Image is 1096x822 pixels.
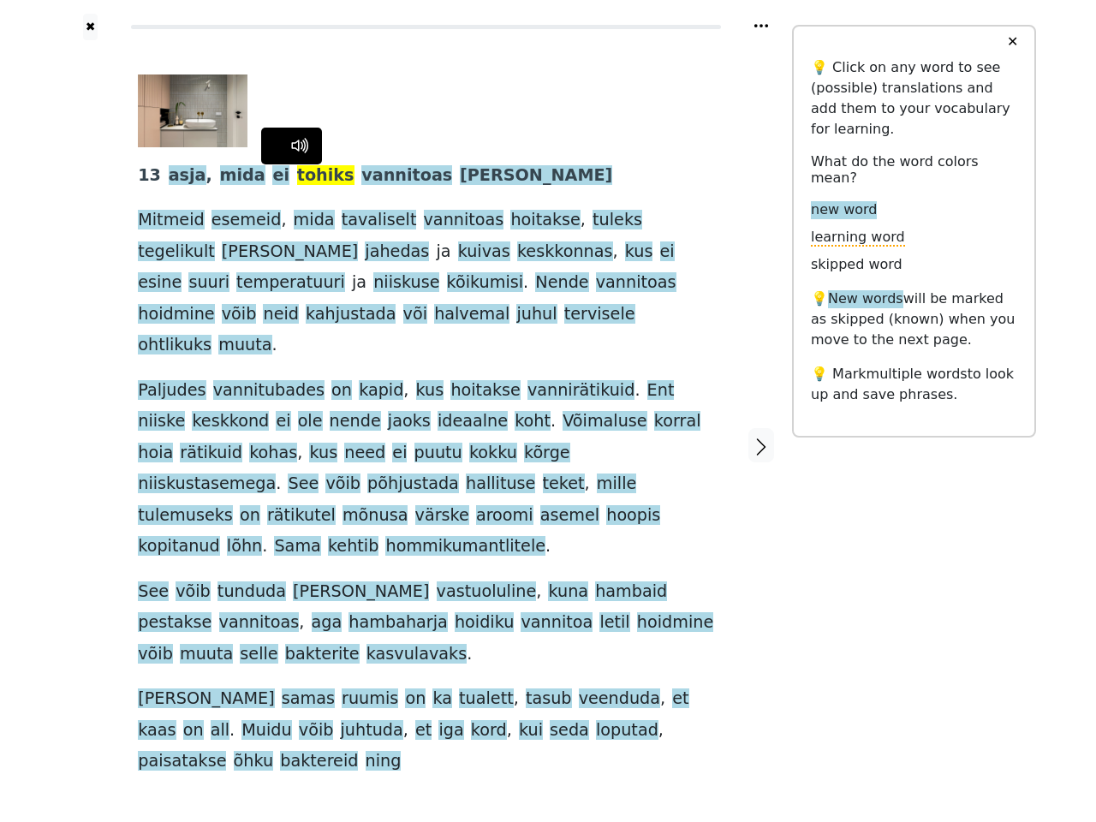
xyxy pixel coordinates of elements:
span: , [281,210,286,231]
span: hambaid [595,581,667,603]
span: suuri [188,272,229,294]
span: vastuoluline [437,581,537,603]
span: lõhn [227,536,262,557]
span: New words [828,290,903,308]
span: , [514,688,519,710]
span: muuta [218,335,271,356]
span: vannitoas [219,612,300,634]
span: teket [543,474,585,495]
span: kohas [249,443,297,464]
span: võib [138,644,173,665]
span: keskkond [192,411,269,432]
span: kord [471,720,507,742]
span: , [613,241,618,263]
span: 13 [138,165,161,187]
span: . [551,411,556,432]
span: See [138,581,169,603]
span: . [545,536,551,557]
span: . [467,644,472,665]
span: vannitubades [213,380,325,402]
span: bakterite [285,644,360,665]
h6: What do the word colors mean? [811,153,1017,186]
span: vannirätikuid [527,380,634,402]
span: , [206,165,212,187]
span: mida [294,210,335,231]
span: , [581,210,586,231]
span: iga [438,720,463,742]
span: ei [392,443,407,464]
span: paisatakse [138,751,226,772]
span: ja [352,272,366,294]
span: samas [282,688,335,710]
span: vannitoas [361,165,452,187]
span: on [405,688,426,710]
span: seda [550,720,589,742]
span: . [229,720,235,742]
span: et [672,688,688,710]
span: esine [138,272,182,294]
span: selle [240,644,277,665]
span: korral [654,411,701,432]
span: [PERSON_NAME] [222,241,358,263]
span: new word [811,201,877,219]
span: skipped word [811,256,902,274]
span: Nende [535,272,588,294]
span: kuna [548,581,588,603]
span: , [660,688,665,710]
span: jahedas [365,241,429,263]
span: loputad [596,720,658,742]
span: tunduda [217,581,286,603]
span: , [297,443,302,464]
span: multiple words [867,366,968,382]
span: hoopis [606,505,660,527]
span: , [299,612,304,634]
span: kapid [359,380,403,402]
span: neid [263,304,298,325]
span: hoia [138,443,173,464]
span: baktereid [280,751,358,772]
span: nende [330,411,381,432]
span: muuta [180,644,233,665]
span: kahjustada [306,304,396,325]
span: tasub [526,688,572,710]
span: puutu [414,443,462,464]
p: 💡 will be marked as skipped (known) when you move to the next page. [811,289,1017,350]
span: juhtuda [341,720,403,742]
span: jaoks [388,411,431,432]
button: ✕ [997,27,1028,57]
button: ✖ [83,14,98,40]
span: kus [416,380,444,402]
span: kasvulavaks [366,644,467,665]
span: on [240,505,260,527]
span: ole [298,411,323,432]
span: tervisele [564,304,635,325]
span: need [344,443,385,464]
span: tohiks [297,165,354,187]
span: hallituse [466,474,535,495]
span: võib [325,474,360,495]
span: kus [625,241,653,263]
span: aga [312,612,342,634]
span: . [272,335,277,356]
span: Paljudes [138,380,205,402]
span: niiskustasemega [138,474,276,495]
span: esemeid [211,210,282,231]
span: võib [222,304,257,325]
span: [PERSON_NAME] [460,165,612,187]
span: vannitoas [424,210,504,231]
span: hambaharja [348,612,447,634]
span: kehtib [328,536,378,557]
span: . [523,272,528,294]
span: tegelikult [138,241,215,263]
span: , [585,474,590,495]
span: ruumis [342,688,398,710]
p: 💡 Mark to look up and save phrases. [811,364,1017,405]
span: halvemal [434,304,509,325]
span: ei [272,165,289,187]
span: hoidmine [138,304,214,325]
span: ei [660,241,675,263]
span: võib [299,720,334,742]
span: hommikumantlitele [385,536,545,557]
span: et [415,720,432,742]
span: , [403,380,408,402]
